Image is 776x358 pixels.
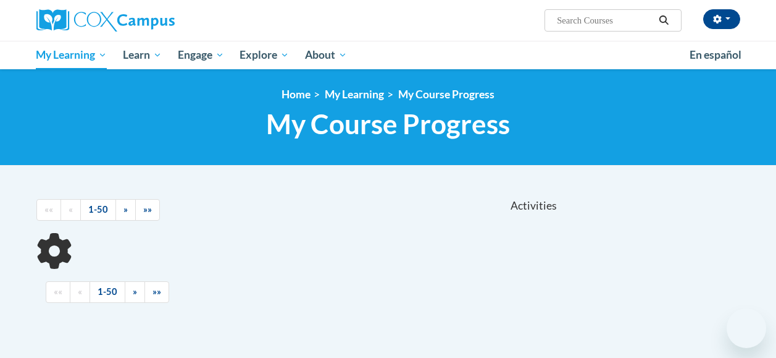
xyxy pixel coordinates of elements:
a: End [144,281,169,303]
img: Cox Campus [36,9,175,32]
a: My Course Progress [398,88,494,101]
a: My Learning [28,41,115,69]
span: »» [152,286,161,297]
span: »» [143,204,152,215]
a: Begining [46,281,70,303]
a: Engage [170,41,232,69]
button: Account Settings [703,9,740,29]
iframe: Button to launch messaging window [727,309,766,348]
span: » [123,204,128,215]
span: «« [54,286,62,297]
button: Search [654,13,673,28]
a: Begining [36,199,61,221]
span: Activities [511,199,557,213]
span: Explore [240,48,289,62]
a: Next [115,199,136,221]
span: My Learning [36,48,107,62]
span: Learn [123,48,162,62]
a: Explore [232,41,297,69]
div: Main menu [27,41,749,69]
span: En español [690,48,741,61]
a: Learn [115,41,170,69]
a: Cox Campus [36,9,259,32]
a: 1-50 [90,281,125,303]
a: Next [125,281,145,303]
span: My Course Progress [266,108,510,140]
a: Previous [70,281,90,303]
span: Engage [178,48,224,62]
a: En español [682,42,749,68]
a: End [135,199,160,221]
a: My Learning [325,88,384,101]
span: » [133,286,137,297]
a: Previous [60,199,81,221]
span: About [305,48,347,62]
span: « [69,204,73,215]
span: «« [44,204,53,215]
a: Home [282,88,311,101]
a: 1-50 [80,199,116,221]
span: « [78,286,82,297]
a: About [297,41,355,69]
input: Search Courses [556,13,654,28]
